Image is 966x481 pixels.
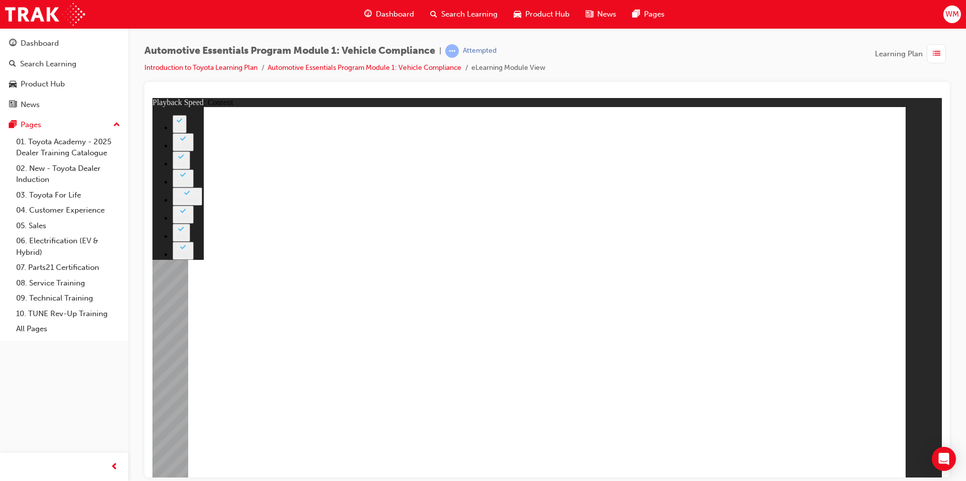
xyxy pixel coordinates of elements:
span: search-icon [9,60,16,69]
span: news-icon [586,8,593,21]
div: Pages [21,119,41,131]
span: pages-icon [9,121,17,130]
button: Pages [4,116,124,134]
a: Dashboard [4,34,124,53]
a: search-iconSearch Learning [422,4,506,25]
button: WM [943,6,961,23]
a: Introduction to Toyota Learning Plan [144,63,258,72]
span: Product Hub [525,9,570,20]
a: 01. Toyota Academy - 2025 Dealer Training Catalogue [12,134,124,161]
span: search-icon [430,8,437,21]
span: pages-icon [632,8,640,21]
a: Automotive Essentials Program Module 1: Vehicle Compliance [268,63,461,72]
span: Learning Plan [875,48,923,60]
a: 03. Toyota For Life [12,187,124,203]
span: guage-icon [364,8,372,21]
a: pages-iconPages [624,4,673,25]
span: Automotive Essentials Program Module 1: Vehicle Compliance [144,45,435,57]
li: eLearning Module View [471,62,545,74]
a: 04. Customer Experience [12,203,124,218]
a: 07. Parts21 Certification [12,260,124,275]
span: learningRecordVerb_ATTEMPT-icon [445,44,459,58]
div: Search Learning [20,58,76,70]
a: Product Hub [4,75,124,93]
div: Product Hub [21,78,65,90]
a: 10. TUNE Rev-Up Training [12,306,124,322]
span: Dashboard [376,9,414,20]
span: up-icon [113,119,120,132]
div: Dashboard [21,38,59,49]
span: Search Learning [441,9,498,20]
span: WM [945,9,959,20]
div: Open Intercom Messenger [932,447,956,471]
span: car-icon [514,8,521,21]
a: 05. Sales [12,218,124,234]
a: 09. Technical Training [12,291,124,306]
a: 06. Electrification (EV & Hybrid) [12,233,124,260]
span: prev-icon [111,461,118,473]
span: news-icon [9,101,17,110]
img: Trak [5,3,85,26]
div: News [21,99,40,111]
div: Attempted [463,46,497,56]
span: | [439,45,441,57]
button: DashboardSearch LearningProduct HubNews [4,32,124,116]
a: car-iconProduct Hub [506,4,578,25]
span: News [597,9,616,20]
span: list-icon [933,48,940,60]
span: Pages [644,9,665,20]
button: Learning Plan [875,44,950,63]
a: news-iconNews [578,4,624,25]
span: guage-icon [9,39,17,48]
a: Search Learning [4,55,124,73]
a: 02. New - Toyota Dealer Induction [12,161,124,187]
a: guage-iconDashboard [356,4,422,25]
a: All Pages [12,321,124,337]
span: car-icon [9,80,17,89]
a: 08. Service Training [12,275,124,291]
a: News [4,95,124,114]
